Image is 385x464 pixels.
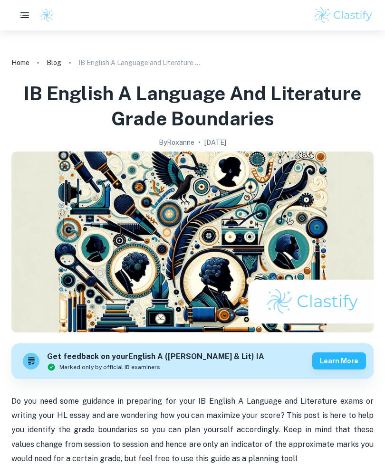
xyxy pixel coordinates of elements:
h6: Get feedback on your English A ([PERSON_NAME] & Lit) IA [47,351,264,363]
h2: [DATE] [204,137,226,148]
a: Get feedback on yourEnglish A ([PERSON_NAME] & Lit) IAMarked only by official IB examinersLearn more [11,343,374,379]
button: Learn more [312,352,366,369]
span: Marked only by official IB examiners [59,363,160,371]
a: Home [11,56,29,69]
h1: IB English A Language and Literature Grade Boundaries [11,81,374,132]
span: our score [246,411,280,420]
img: Clastify logo [40,8,54,22]
img: IB English A Language and Literature Grade Boundaries cover image [11,152,374,332]
img: Clastify logo [313,6,374,25]
a: Blog [47,56,61,69]
a: Clastify logo [34,8,54,22]
p: IB English A Language and Literature Grade Boundaries [78,57,202,68]
h2: By Roxanne [159,137,194,148]
p: • [198,137,201,148]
